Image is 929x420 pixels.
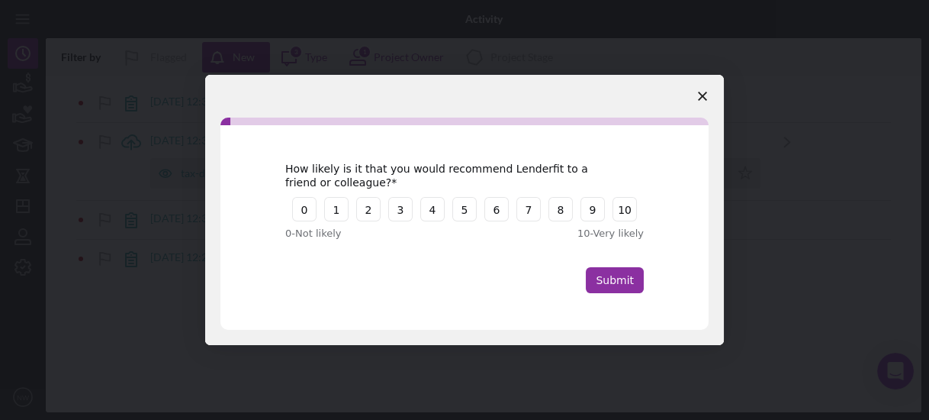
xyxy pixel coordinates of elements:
div: 0 - Not likely [285,226,423,241]
button: 2 [356,197,381,221]
button: 1 [324,197,349,221]
button: Submit [586,267,644,293]
button: 4 [420,197,445,221]
button: 3 [388,197,413,221]
span: Close survey [681,75,724,118]
button: 10 [612,197,637,221]
button: 6 [484,197,509,221]
div: 10 - Very likely [506,226,644,241]
button: 8 [548,197,573,221]
button: 7 [516,197,541,221]
button: 9 [580,197,605,221]
button: 5 [452,197,477,221]
div: How likely is it that you would recommend Lenderfit to a friend or colleague? [285,162,621,189]
button: 0 [292,197,317,221]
